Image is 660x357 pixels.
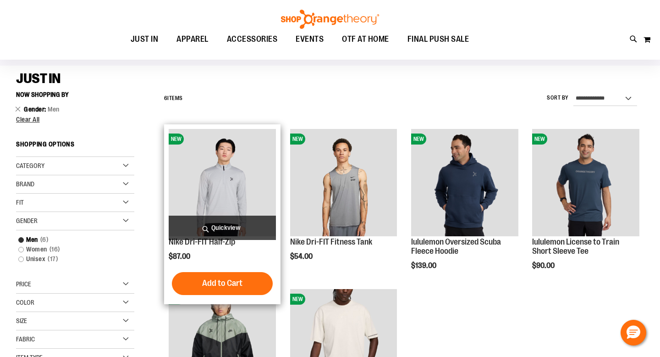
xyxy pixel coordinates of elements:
[16,136,134,157] strong: Shopping Options
[290,294,305,305] span: NEW
[164,95,168,101] span: 6
[121,29,168,50] a: JUST IN
[411,237,501,256] a: lululemon Oversized Scuba Fleece Hoodie
[131,29,159,50] span: JUST IN
[48,106,60,113] span: Men
[16,162,44,169] span: Category
[16,199,24,206] span: Fit
[169,129,276,236] img: Nike Dri-FIT Half-Zip
[532,129,639,236] img: lululemon License to Train Short Sleeve Tee
[167,29,218,50] a: APPAREL
[45,254,60,264] span: 17
[202,278,242,288] span: Add to Cart
[169,216,276,240] a: Quickview
[621,320,646,346] button: Hello, have a question? Let’s chat.
[411,129,518,238] a: lululemon Oversized Scuba Fleece HoodieNEW
[164,91,183,106] h2: Items
[14,245,127,254] a: Women16
[16,116,134,123] a: Clear All
[169,134,184,145] span: NEW
[16,180,34,188] span: Brand
[16,87,73,102] button: Now Shopping by
[24,106,48,113] span: Gender
[164,124,280,304] div: product
[532,134,547,145] span: NEW
[407,29,469,50] span: FINAL PUSH SALE
[532,262,556,270] span: $90.00
[47,245,62,254] span: 16
[342,29,389,50] span: OTF AT HOME
[16,317,27,324] span: Size
[411,134,426,145] span: NEW
[528,124,644,293] div: product
[176,29,209,50] span: APPAREL
[296,29,324,50] span: EVENTS
[290,129,397,238] a: Nike Dri-FIT Fitness TankNEW
[411,129,518,236] img: lululemon Oversized Scuba Fleece Hoodie
[547,94,569,102] label: Sort By
[16,335,35,343] span: Fabric
[286,29,333,50] a: EVENTS
[14,235,127,245] a: Men6
[169,129,276,238] a: Nike Dri-FIT Half-ZipNEW
[290,252,314,261] span: $54.00
[398,29,478,50] a: FINAL PUSH SALE
[411,262,438,270] span: $139.00
[172,272,273,295] button: Add to Cart
[16,116,40,123] span: Clear All
[14,254,127,264] a: Unisex17
[169,252,192,261] span: $87.00
[169,237,235,246] a: Nike Dri-FIT Half-Zip
[227,29,278,50] span: ACCESSORIES
[38,235,51,245] span: 6
[280,10,380,29] img: Shop Orangetheory
[290,237,372,246] a: Nike Dri-FIT Fitness Tank
[333,29,398,50] a: OTF AT HOME
[290,134,305,145] span: NEW
[532,129,639,238] a: lululemon License to Train Short Sleeve TeeNEW
[290,129,397,236] img: Nike Dri-FIT Fitness Tank
[407,124,523,293] div: product
[16,71,60,86] span: JUST IN
[16,280,31,288] span: Price
[286,124,402,284] div: product
[16,299,34,306] span: Color
[218,29,287,50] a: ACCESSORIES
[16,217,38,224] span: Gender
[532,237,619,256] a: lululemon License to Train Short Sleeve Tee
